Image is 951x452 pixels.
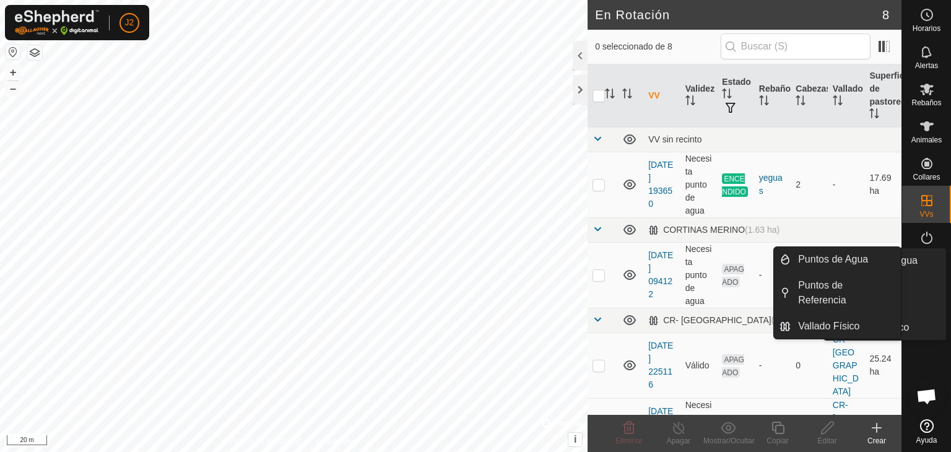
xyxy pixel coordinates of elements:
button: + [6,65,20,80]
button: Restablecer Mapa [6,45,20,59]
span: (88.04 ha) [771,315,811,325]
p-sorticon: Activar para ordenar [622,90,632,100]
span: 8 [882,6,889,24]
a: [DATE] 225116 [648,341,673,389]
a: Ayuda [902,414,951,449]
span: Horarios [913,25,940,32]
span: Puntos de Referencia [798,278,893,308]
span: ENCENDIDO [722,173,748,197]
a: Puntos de Agua [791,247,901,272]
span: Eliminar [615,437,642,445]
p-sorticon: Activar para ordenar [722,90,732,100]
td: 25.24 ha [864,332,901,398]
p-sorticon: Activar para ordenar [605,90,615,100]
span: APAGADO [722,354,744,378]
img: Logo Gallagher [15,10,99,35]
div: Mostrar/Ocultar [703,435,753,446]
div: Apagar [654,435,703,446]
li: Vallado Físico [774,314,901,339]
td: 1.63 ha [864,242,901,308]
span: 0 seleccionado de 8 [595,40,720,53]
div: Copiar [753,435,802,446]
td: 17.69 ha [864,152,901,217]
th: VV [643,64,680,128]
th: Validez [680,64,718,128]
span: VVs [919,211,933,218]
a: [DATE] 193650 [648,160,673,209]
span: Rebaños [911,99,941,106]
div: - [759,359,786,372]
div: CORTINAS MERINO [648,225,779,235]
h2: En Rotación [595,7,882,22]
span: Puntos de Agua [848,253,918,268]
p-sorticon: Activar para ordenar [796,97,806,107]
div: VV sin recinto [648,134,897,144]
div: - [759,269,786,282]
span: Vallado Físico [798,319,859,334]
th: Vallado [828,64,865,128]
a: CR- [GEOGRAPHIC_DATA] [833,334,859,396]
li: Puntos de Referencia [774,273,901,313]
button: – [6,81,20,96]
div: yeguas [759,172,786,198]
span: Animales [911,136,942,144]
span: Collares [913,173,940,181]
button: Capas del Mapa [27,45,42,60]
input: Buscar (S) [721,33,871,59]
div: CR- [GEOGRAPHIC_DATA] [648,315,810,326]
p-sorticon: Activar para ordenar [759,97,769,107]
td: 0 [791,332,828,398]
p-sorticon: Activar para ordenar [833,97,843,107]
a: Contáctenos [316,436,358,447]
th: Rebaño [754,64,791,128]
p-sorticon: Activar para ordenar [869,110,879,120]
a: Puntos de Referencia [791,273,901,313]
div: Crear [852,435,901,446]
span: APAGADO [722,264,744,287]
div: Editar [802,435,852,446]
th: Superficie de pastoreo [864,64,901,128]
span: (1.63 ha) [745,225,779,235]
span: Alertas [915,62,938,69]
td: Válido [680,332,718,398]
td: 2 [791,152,828,217]
a: Política de Privacidad [230,436,301,447]
span: J2 [125,16,134,29]
li: Puntos de Agua [774,247,901,272]
span: Puntos de Agua [798,252,868,267]
button: i [568,433,582,446]
td: Necesita punto de agua [680,152,718,217]
td: - [828,152,865,217]
td: Necesita punto de agua [680,242,718,308]
a: [DATE] 094122 [648,250,673,299]
p-sorticon: Activar para ordenar [685,97,695,107]
div: Chat abierto [908,378,945,415]
span: Ayuda [916,437,937,444]
td: 0 [791,242,828,308]
th: Cabezas [791,64,828,128]
a: Vallado Físico [791,314,901,339]
th: Estado [717,64,754,128]
span: i [574,434,576,445]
